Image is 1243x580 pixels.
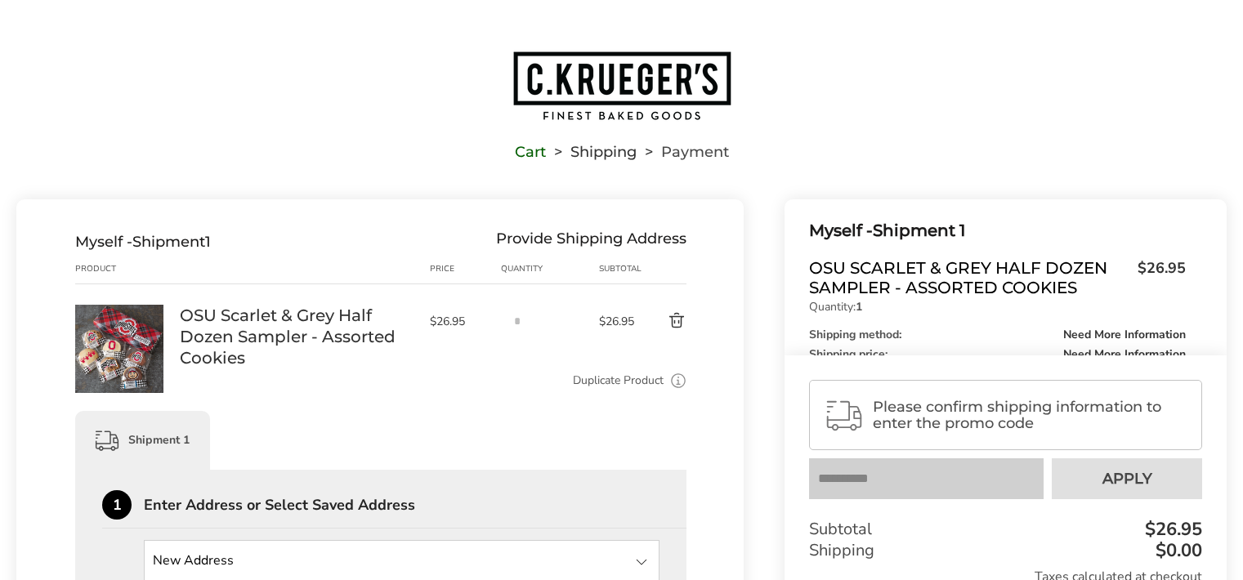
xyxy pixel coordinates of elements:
span: Myself - [809,221,873,240]
div: Enter Address or Select Saved Address [144,497,686,512]
div: Shipment 1 [809,217,1186,244]
a: OSU Scarlet & Grey Half Dozen Sampler - Assorted Cookies [75,304,163,319]
span: OSU Scarlet & Grey Half Dozen Sampler - Assorted Cookies [809,258,1129,297]
div: $0.00 [1151,542,1202,560]
a: Cart [515,146,546,158]
p: Quantity: [809,301,1186,313]
img: C.KRUEGER'S [512,50,732,122]
div: $26.95 [1141,520,1202,538]
div: Shipping [809,540,1202,561]
button: Apply [1052,458,1202,499]
strong: 1 [856,299,862,315]
span: Please confirm shipping information to enter the promo code [873,399,1187,431]
div: Quantity [501,262,599,275]
button: Delete product [639,311,687,331]
span: Need More Information [1063,349,1186,360]
a: OSU Scarlet & Grey Half Dozen Sampler - Assorted Cookies$26.95 [809,258,1186,297]
a: Duplicate Product [573,372,664,390]
span: $26.95 [430,314,493,329]
span: Need More Information [1063,329,1186,341]
span: 1 [205,233,211,251]
li: Shipping [546,146,637,158]
div: Subtotal [599,262,639,275]
span: Payment [661,146,729,158]
div: Subtotal [809,519,1202,540]
div: Shipment 1 [75,411,210,470]
div: Shipment [75,233,211,251]
div: 1 [102,490,132,520]
div: Shipping price: [809,349,1186,360]
div: Provide Shipping Address [496,233,686,251]
div: Product [75,262,180,275]
span: $26.95 [599,314,639,329]
span: $26.95 [1129,258,1186,293]
span: Apply [1102,471,1152,486]
input: Quantity input [501,305,534,337]
a: OSU Scarlet & Grey Half Dozen Sampler - Assorted Cookies [180,305,414,368]
div: Price [430,262,501,275]
a: Go to home page [16,50,1227,122]
div: Shipping method: [809,329,1186,341]
span: Myself - [75,233,132,251]
img: OSU Scarlet & Grey Half Dozen Sampler - Assorted Cookies [75,305,163,393]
